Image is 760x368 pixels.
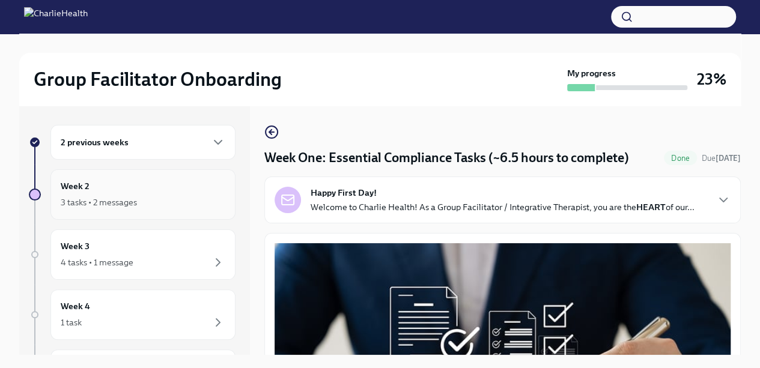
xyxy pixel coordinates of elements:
h3: 23% [697,68,726,90]
strong: HEART [636,202,666,213]
h4: Week One: Essential Compliance Tasks (~6.5 hours to complete) [264,149,629,167]
h6: Week 3 [61,240,90,253]
h6: Week 2 [61,179,90,193]
span: Done [664,154,697,163]
a: Week 41 task [29,289,236,340]
img: CharlieHealth [24,7,88,26]
span: August 26th, 2025 09:00 [702,152,741,164]
strong: My progress [567,67,616,79]
h6: 2 previous weeks [61,136,129,149]
a: Week 34 tasks • 1 message [29,229,236,280]
strong: Happy First Day! [311,187,377,199]
span: Due [702,154,741,163]
div: 4 tasks • 1 message [61,256,133,268]
a: Week 23 tasks • 2 messages [29,169,236,220]
h2: Group Facilitator Onboarding [34,67,282,91]
div: 1 task [61,316,82,328]
strong: [DATE] [716,154,741,163]
h6: Week 4 [61,300,90,313]
div: 3 tasks • 2 messages [61,196,137,208]
p: Welcome to Charlie Health! As a Group Facilitator / Integrative Therapist, you are the of our... [311,201,695,213]
div: 2 previous weeks [50,125,236,160]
